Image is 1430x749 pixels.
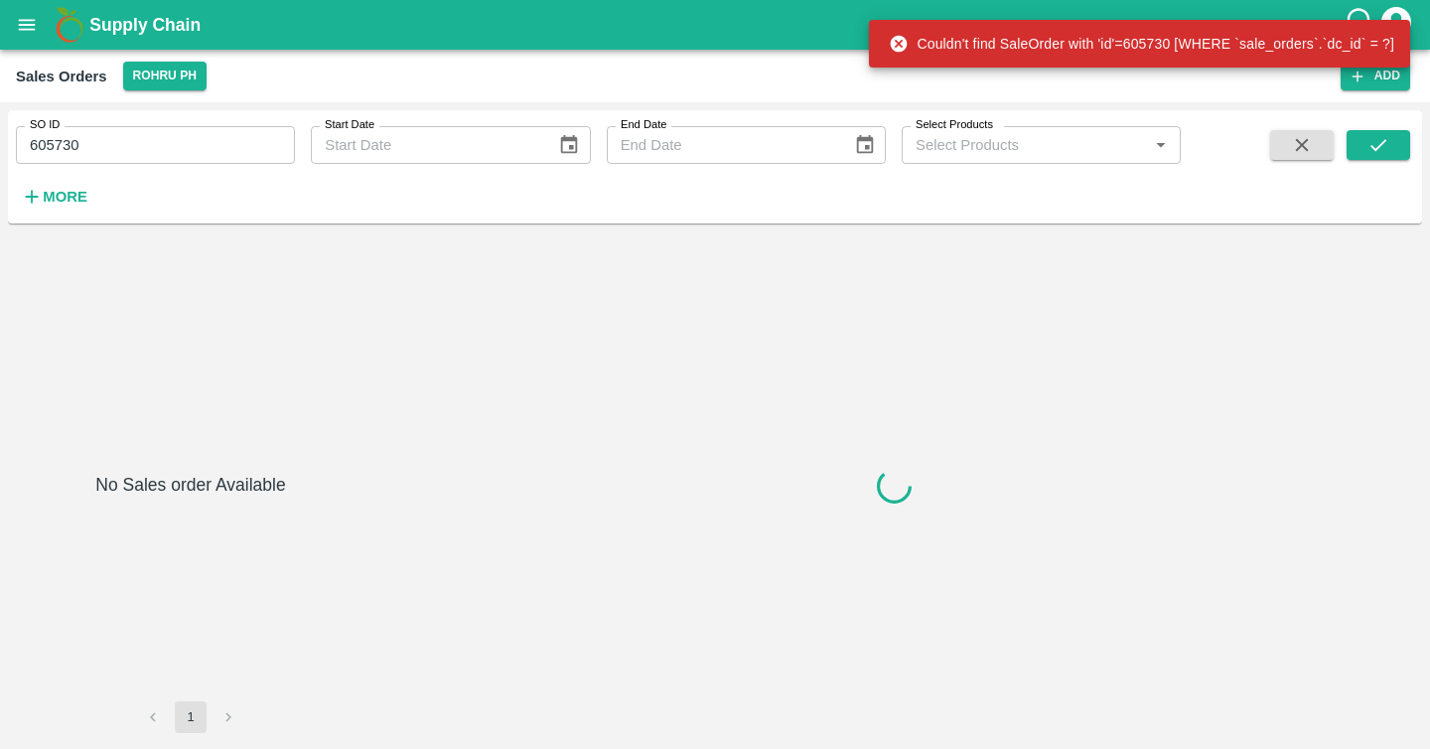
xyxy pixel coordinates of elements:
[43,189,87,205] strong: More
[175,701,207,733] button: page 1
[550,126,588,164] button: Choose date
[846,126,884,164] button: Choose date
[1341,62,1410,90] button: Add
[16,126,295,164] input: Enter SO ID
[1344,7,1378,43] div: customer-support
[607,126,838,164] input: End Date
[50,5,89,45] img: logo
[134,701,247,733] nav: pagination navigation
[311,126,542,164] input: Start Date
[16,64,107,89] div: Sales Orders
[325,117,374,133] label: Start Date
[908,132,1142,158] input: Select Products
[916,117,993,133] label: Select Products
[889,26,1394,62] div: Couldn't find SaleOrder with 'id'=605730 [WHERE `sale_orders`.`dc_id` = ?]
[30,117,60,133] label: SO ID
[4,2,50,48] button: open drawer
[621,117,666,133] label: End Date
[16,180,92,214] button: More
[1148,132,1174,158] button: Open
[123,62,207,90] button: Select DC
[1378,4,1414,46] div: account of current user
[89,11,1344,39] a: Supply Chain
[89,15,201,35] b: Supply Chain
[95,471,285,701] h6: No Sales order Available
